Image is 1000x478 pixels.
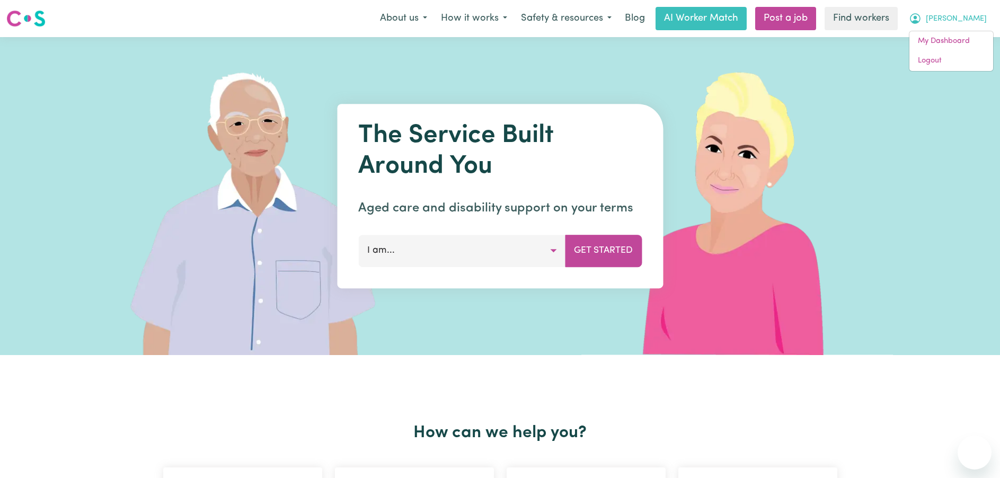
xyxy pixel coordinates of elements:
p: Aged care and disability support on your terms [358,199,642,218]
a: Logout [909,51,993,71]
button: How it works [434,7,514,30]
a: My Dashboard [909,31,993,51]
a: Post a job [755,7,816,30]
span: [PERSON_NAME] [926,13,987,25]
a: Find workers [825,7,898,30]
button: My Account [902,7,994,30]
button: I am... [358,235,565,267]
a: Blog [618,7,651,30]
button: About us [373,7,434,30]
button: Safety & resources [514,7,618,30]
h1: The Service Built Around You [358,121,642,182]
button: Get Started [565,235,642,267]
a: Careseekers logo [6,6,46,31]
iframe: Button to launch messaging window [958,436,992,470]
a: AI Worker Match [656,7,747,30]
img: Careseekers logo [6,9,46,28]
h2: How can we help you? [157,423,844,443]
div: My Account [909,31,994,72]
